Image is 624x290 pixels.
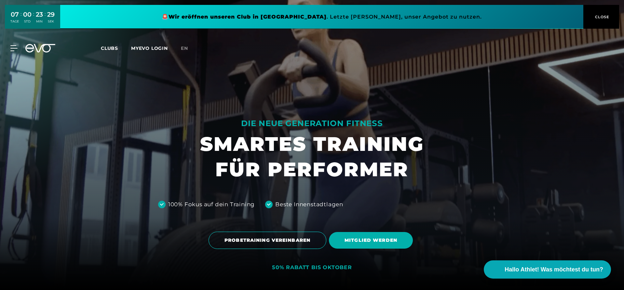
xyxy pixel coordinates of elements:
button: CLOSE [583,5,619,29]
div: 00 [23,10,32,19]
span: Hallo Athlet! Was möchtest du tun? [505,265,603,274]
div: STD [23,19,32,24]
div: TAGE [10,19,19,24]
div: 29 [47,10,55,19]
div: Beste Innenstadtlagen [275,200,343,209]
a: en [181,45,196,52]
div: 100% Fokus auf dein Training [168,200,255,209]
div: : [20,10,21,28]
a: PROBETRAINING VEREINBAREN [209,227,329,254]
span: en [181,45,188,51]
a: MYEVO LOGIN [131,45,168,51]
span: MITGLIED WERDEN [345,237,397,244]
div: DIE NEUE GENERATION FITNESS [200,118,424,129]
div: 07 [10,10,19,19]
button: Hallo Athlet! Was möchtest du tun? [484,260,611,279]
div: : [33,10,34,28]
div: MIN [36,19,43,24]
a: Clubs [101,45,131,51]
div: 23 [36,10,43,19]
div: 50% RABATT BIS OKTOBER [272,264,352,271]
span: Clubs [101,45,118,51]
span: PROBETRAINING VEREINBAREN [224,237,310,244]
a: MITGLIED WERDEN [329,227,415,254]
span: CLOSE [593,14,609,20]
div: : [45,10,46,28]
div: SEK [47,19,55,24]
h1: SMARTES TRAINING FÜR PERFORMER [200,131,424,182]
